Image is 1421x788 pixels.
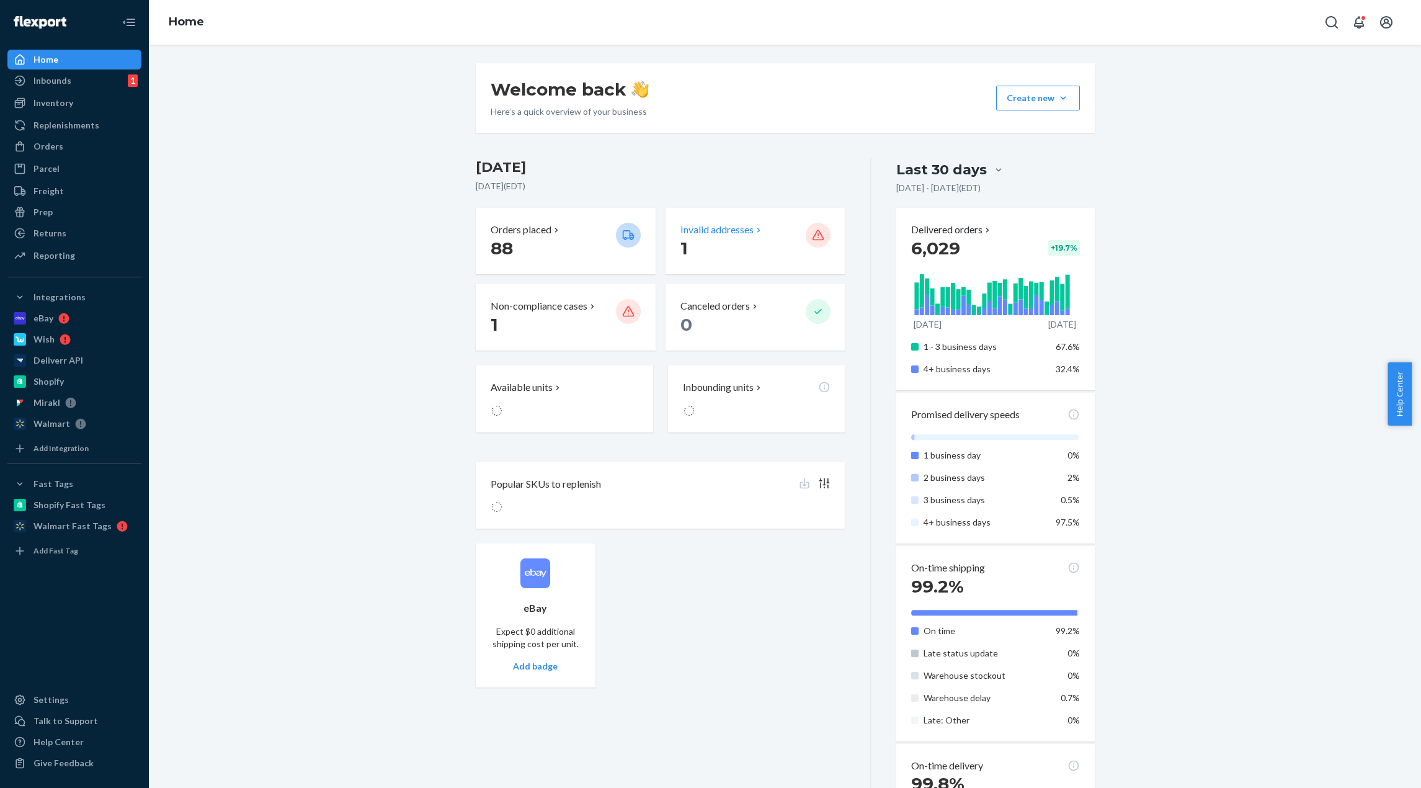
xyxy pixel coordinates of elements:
[7,159,141,179] a: Parcel
[911,223,992,237] button: Delivered orders
[33,97,73,109] div: Inventory
[924,472,1046,484] p: 2 business days
[911,561,985,575] p: On-time shipping
[491,238,513,259] span: 88
[924,669,1046,682] p: Warehouse stockout
[491,477,601,491] p: Popular SKUs to replenish
[33,443,89,454] div: Add Integration
[1056,364,1080,374] span: 32.4%
[924,494,1046,506] p: 3 business days
[1056,341,1080,352] span: 67.6%
[523,601,547,616] p: eBay
[1048,240,1080,256] div: + 19.7 %
[1319,10,1344,35] button: Open Search Box
[924,625,1046,637] p: On time
[1048,318,1076,331] p: [DATE]
[33,694,69,706] div: Settings
[1067,715,1080,725] span: 0%
[33,333,55,346] div: Wish
[896,182,981,194] p: [DATE] - [DATE] ( EDT )
[1067,670,1080,681] span: 0%
[7,50,141,69] a: Home
[7,71,141,91] a: Inbounds1
[128,74,138,87] div: 1
[668,365,845,432] button: Inbounding units
[7,711,141,731] a: Talk to Support
[491,380,553,395] p: Available units
[680,314,692,335] span: 0
[680,238,688,259] span: 1
[7,495,141,515] a: Shopify Fast Tags
[7,372,141,392] a: Shopify
[924,647,1046,660] p: Late status update
[7,287,141,307] button: Integrations
[911,408,1020,422] p: Promised delivery speeds
[513,660,558,673] button: Add badge
[33,53,58,66] div: Home
[33,185,64,197] div: Freight
[631,81,649,98] img: hand-wave emoji
[7,516,141,536] a: Walmart Fast Tags
[7,246,141,266] a: Reporting
[476,284,656,351] button: Non-compliance cases 1
[1067,472,1080,483] span: 2%
[33,396,60,409] div: Mirakl
[476,158,846,177] h3: [DATE]
[33,119,99,132] div: Replenishments
[1061,495,1080,505] span: 0.5%
[680,299,750,313] p: Canceled orders
[7,393,141,413] a: Mirakl
[924,449,1046,462] p: 1 business day
[33,715,98,727] div: Talk to Support
[666,208,845,274] button: Invalid addresses 1
[33,499,105,511] div: Shopify Fast Tags
[7,202,141,222] a: Prep
[914,318,942,331] p: [DATE]
[476,365,653,432] button: Available units
[491,105,649,118] p: Here’s a quick overview of your business
[33,354,83,367] div: Deliverr API
[924,692,1046,704] p: Warehouse delay
[996,86,1080,110] button: Create new
[14,16,66,29] img: Flexport logo
[666,284,845,351] button: Canceled orders 0
[7,308,141,328] a: eBay
[7,351,141,370] a: Deliverr API
[33,520,112,532] div: Walmart Fast Tags
[7,541,141,561] a: Add Fast Tag
[7,115,141,135] a: Replenishments
[169,15,204,29] a: Home
[1388,362,1412,426] button: Help Center
[7,137,141,156] a: Orders
[7,93,141,113] a: Inventory
[924,363,1046,375] p: 4+ business days
[1061,692,1080,703] span: 0.7%
[491,299,587,313] p: Non-compliance cases
[33,291,86,303] div: Integrations
[924,516,1046,529] p: 4+ business days
[7,181,141,201] a: Freight
[911,576,964,597] span: 99.2%
[476,208,656,274] button: Orders placed 88
[1067,648,1080,658] span: 0%
[33,375,64,388] div: Shopify
[1056,625,1080,636] span: 99.2%
[7,753,141,773] button: Give Feedback
[117,10,141,35] button: Close Navigation
[491,625,581,650] p: Expect $0 additional shipping cost per unit.
[7,329,141,349] a: Wish
[896,160,987,179] div: Last 30 days
[1374,10,1399,35] button: Open account menu
[33,545,78,556] div: Add Fast Tag
[1347,10,1371,35] button: Open notifications
[476,180,846,192] p: [DATE] ( EDT )
[1056,517,1080,527] span: 97.5%
[680,223,754,237] p: Invalid addresses
[33,312,53,325] div: eBay
[924,341,1046,353] p: 1 - 3 business days
[491,223,551,237] p: Orders placed
[924,714,1046,727] p: Late: Other
[7,474,141,494] button: Fast Tags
